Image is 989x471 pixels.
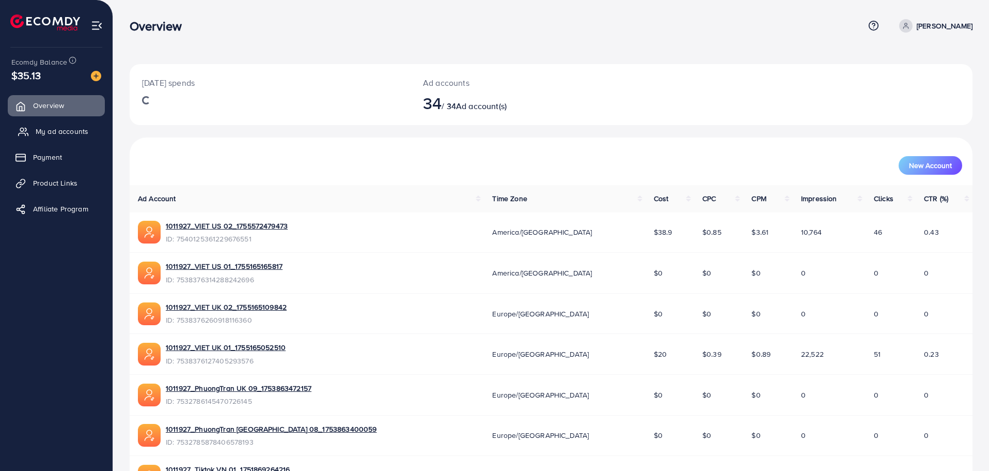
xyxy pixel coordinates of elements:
[492,309,589,319] span: Europe/[GEOGRAPHIC_DATA]
[11,57,67,67] span: Ecomdy Balance
[138,424,161,447] img: ic-ads-acc.e4c84228.svg
[33,152,62,162] span: Payment
[8,199,105,219] a: Affiliate Program
[166,315,287,325] span: ID: 7538376260918116360
[138,343,161,366] img: ic-ads-acc.e4c84228.svg
[702,227,721,237] span: $0.85
[8,95,105,116] a: Overview
[654,349,667,359] span: $20
[751,227,768,237] span: $3.61
[751,349,771,359] span: $0.89
[654,193,669,204] span: Cost
[702,268,711,278] span: $0
[801,349,824,359] span: 22,522
[702,430,711,440] span: $0
[702,193,716,204] span: CPC
[751,390,760,400] span: $0
[924,268,929,278] span: 0
[8,173,105,193] a: Product Links
[166,437,376,447] span: ID: 7532785878406578193
[138,193,176,204] span: Ad Account
[91,20,103,32] img: menu
[751,430,760,440] span: $0
[166,275,282,285] span: ID: 7538376314288242696
[801,268,806,278] span: 0
[874,390,878,400] span: 0
[874,430,878,440] span: 0
[423,93,609,113] h2: / 34
[654,268,663,278] span: $0
[138,384,161,406] img: ic-ads-acc.e4c84228.svg
[492,227,592,237] span: America/[GEOGRAPHIC_DATA]
[702,309,711,319] span: $0
[138,262,161,284] img: ic-ads-acc.e4c84228.svg
[91,71,101,81] img: image
[423,77,609,89] p: Ad accounts
[654,390,663,400] span: $0
[8,121,105,142] a: My ad accounts
[909,162,952,169] span: New Account
[874,349,881,359] span: 51
[166,424,376,434] a: 1011927_PhuongTran [GEOGRAPHIC_DATA] 08_1753863400059
[166,302,287,312] a: 1011927_VIET UK 02_1755165109842
[801,227,822,237] span: 10,764
[924,430,929,440] span: 0
[751,309,760,319] span: $0
[751,193,766,204] span: CPM
[492,268,592,278] span: America/[GEOGRAPHIC_DATA]
[924,349,939,359] span: 0.23
[11,68,41,83] span: $35.13
[654,430,663,440] span: $0
[801,309,806,319] span: 0
[751,268,760,278] span: $0
[492,349,589,359] span: Europe/[GEOGRAPHIC_DATA]
[654,309,663,319] span: $0
[8,147,105,168] a: Payment
[874,227,882,237] span: 46
[492,430,589,440] span: Europe/[GEOGRAPHIC_DATA]
[801,193,837,204] span: Impression
[702,390,711,400] span: $0
[456,100,507,112] span: Ad account(s)
[924,309,929,319] span: 0
[492,390,589,400] span: Europe/[GEOGRAPHIC_DATA]
[142,77,398,89] p: [DATE] spends
[801,430,806,440] span: 0
[654,227,672,237] span: $38.9
[945,424,981,463] iframe: Chat
[899,156,962,175] button: New Account
[33,100,64,111] span: Overview
[138,302,161,325] img: ic-ads-acc.e4c84228.svg
[874,193,893,204] span: Clicks
[10,14,80,31] img: logo
[166,221,288,231] a: 1011927_VIET US 02_1755572479473
[166,383,311,393] a: 1011927_PhuongTran UK 09_1753863472157
[874,268,878,278] span: 0
[138,221,161,244] img: ic-ads-acc.e4c84228.svg
[130,19,190,34] h3: Overview
[492,193,527,204] span: Time Zone
[924,390,929,400] span: 0
[166,234,288,244] span: ID: 7540125361229676551
[423,91,442,115] span: 34
[166,356,286,366] span: ID: 7538376127405293576
[924,227,939,237] span: 0.43
[801,390,806,400] span: 0
[166,396,311,406] span: ID: 7532786145470726145
[36,126,88,136] span: My ad accounts
[166,342,286,353] a: 1011927_VIET UK 01_1755165052510
[33,178,77,188] span: Product Links
[33,204,88,214] span: Affiliate Program
[702,349,721,359] span: $0.39
[166,261,282,271] a: 1011927_VIET US 01_1755165165817
[917,20,972,32] p: [PERSON_NAME]
[924,193,948,204] span: CTR (%)
[895,19,972,33] a: [PERSON_NAME]
[874,309,878,319] span: 0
